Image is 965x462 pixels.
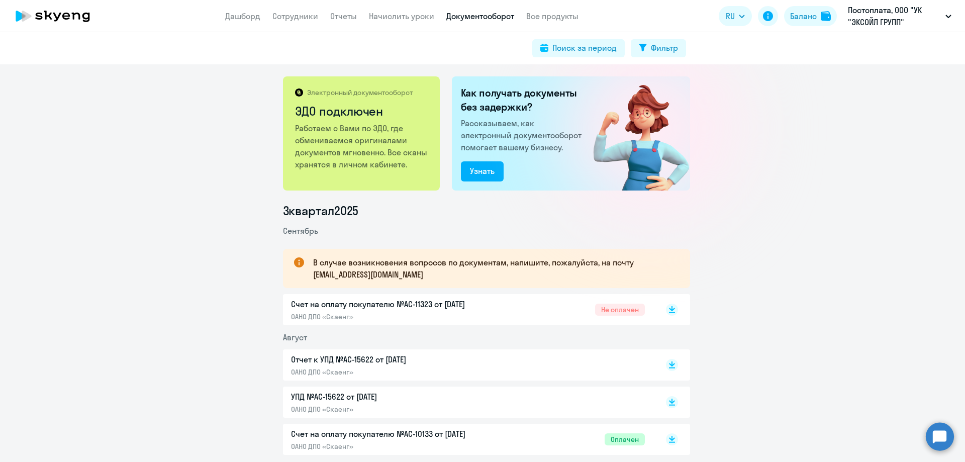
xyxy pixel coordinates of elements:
[272,11,318,21] a: Сотрудники
[307,88,413,97] p: Электронный документооборот
[790,10,817,22] div: Баланс
[283,203,690,219] li: 3 квартал 2025
[313,256,672,281] p: В случае возникновения вопросов по документам, напишите, пожалуйста, на почту [EMAIL_ADDRESS][DOM...
[526,11,578,21] a: Все продукты
[577,76,690,191] img: connected
[291,428,645,451] a: Счет на оплату покупателю №AC-10133 от [DATE]ОАНО ДПО «Скаенг»Оплачен
[291,391,502,403] p: УПД №AC-15622 от [DATE]
[291,442,502,451] p: ОАНО ДПО «Скаенг»
[651,42,678,54] div: Фильтр
[470,165,495,177] div: Узнать
[283,226,318,236] span: Сентябрь
[446,11,514,21] a: Документооборот
[726,10,735,22] span: RU
[532,39,625,57] button: Поиск за период
[291,298,502,310] p: Счет на оплату покупателю №AC-11323 от [DATE]
[784,6,837,26] button: Балансbalance
[225,11,260,21] a: Дашборд
[291,353,502,365] p: Отчет к УПД №AC-15622 от [DATE]
[291,353,645,377] a: Отчет к УПД №AC-15622 от [DATE]ОАНО ДПО «Скаенг»
[291,312,502,321] p: ОАНО ДПО «Скаенг»
[719,6,752,26] button: RU
[631,39,686,57] button: Фильтр
[848,4,941,28] p: Постоплата, ООО "УК "ЭКСОЙЛ ГРУПП"
[330,11,357,21] a: Отчеты
[552,42,617,54] div: Поиск за период
[291,298,645,321] a: Счет на оплату покупателю №AC-11323 от [DATE]ОАНО ДПО «Скаенг»Не оплачен
[461,86,586,114] h2: Как получать документы без задержки?
[843,4,956,28] button: Постоплата, ООО "УК "ЭКСОЙЛ ГРУПП"
[369,11,434,21] a: Начислить уроки
[605,433,645,445] span: Оплачен
[295,122,429,170] p: Работаем с Вами по ЭДО, где обмениваемся оригиналами документов мгновенно. Все сканы хранятся в л...
[291,391,645,414] a: УПД №AC-15622 от [DATE]ОАНО ДПО «Скаенг»
[291,405,502,414] p: ОАНО ДПО «Скаенг»
[283,332,307,342] span: Август
[291,428,502,440] p: Счет на оплату покупателю №AC-10133 от [DATE]
[821,11,831,21] img: balance
[595,304,645,316] span: Не оплачен
[295,103,429,119] h2: ЭДО подключен
[461,117,586,153] p: Рассказываем, как электронный документооборот помогает вашему бизнесу.
[291,367,502,377] p: ОАНО ДПО «Скаенг»
[461,161,504,181] button: Узнать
